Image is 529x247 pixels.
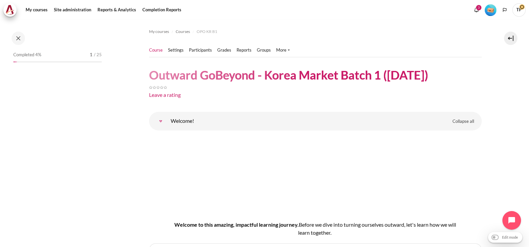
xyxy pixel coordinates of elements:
a: Welcome! [154,115,167,128]
a: More [276,47,290,54]
a: Completed 4% 1 / 25 [13,50,102,69]
a: OPO KR B1 [197,28,217,36]
span: Collapse all [452,118,474,125]
span: Courses [176,29,190,35]
a: Architeck Architeck [3,3,20,17]
h4: Welcome to this amazing, impactful learning journey. [170,221,460,237]
a: Reports & Analytics [95,3,138,17]
a: Level #1 [482,4,499,16]
button: Languages [500,5,510,15]
a: Site administration [52,3,93,17]
a: Reports [237,47,252,54]
span: Completed 4% [13,52,41,58]
a: Course [149,47,163,54]
img: Architeck [5,5,15,15]
span: / 25 [94,52,102,58]
a: Completion Reports [140,3,184,17]
a: Courses [176,28,190,36]
a: My courses [149,28,169,36]
a: User menu [512,3,526,17]
a: Participants [189,47,212,54]
span: B [299,221,302,228]
a: Settings [168,47,184,54]
div: Show notification window with 3 new notifications [471,5,481,15]
span: 1 [90,52,92,58]
div: 3 [476,5,481,10]
span: OPO KR B1 [197,29,217,35]
h1: Outward GoBeyond - Korea Market Batch 1 ([DATE]) [149,67,428,83]
a: Collapse all [447,116,479,127]
nav: Navigation bar [149,26,482,37]
span: efore we dive into turning ourselves outward, let's learn how we will learn together. [298,221,456,236]
img: Level #1 [485,4,496,16]
span: TP [512,3,526,17]
a: Leave a rating [149,92,181,98]
span: My courses [149,29,169,35]
a: Groups [257,47,271,54]
a: Grades [217,47,231,54]
a: My courses [23,3,50,17]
